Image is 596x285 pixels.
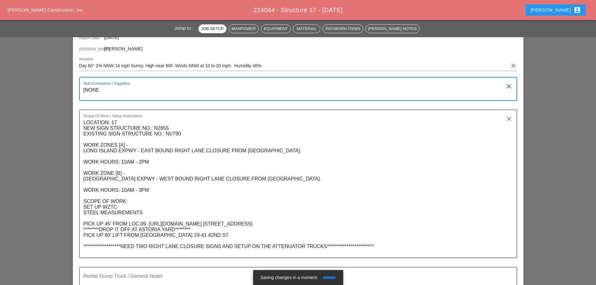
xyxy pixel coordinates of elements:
button: [PERSON_NAME] Notes [365,24,420,33]
a: [PERSON_NAME] Construction, Inc. [8,7,84,13]
div: [PERSON_NAME] Notes [368,26,417,32]
span: Report Date [79,35,104,41]
span: [PERSON_NAME] [79,46,104,52]
button: Job Setup [198,24,227,33]
span: [DATE] [104,35,119,40]
span: Saving changes in a moment. [261,275,318,280]
button: Equipment [261,24,291,33]
span: [PERSON_NAME] [104,46,143,51]
i: account_box [573,6,581,14]
button: Pay/Work Items [323,24,363,33]
div: Material [296,26,318,32]
span: 224044 - Structure 17 - [DATE] [253,7,343,13]
div: [PERSON_NAME] [531,6,581,14]
input: Weather [79,61,508,71]
textarea: Scope Of Work / Setup Instructions [84,118,508,257]
i: clear [505,83,513,90]
button: Material [293,24,320,33]
i: clear [510,62,517,69]
div: Manpower [232,26,256,32]
textarea: Sub-Contractors / Suppliers [84,85,508,100]
span: Jump to : [174,25,196,31]
div: Equipment [264,26,288,32]
i: clear [505,115,513,123]
div: Job Setup [201,26,224,32]
div: Pay/Work Items [325,26,360,32]
button: [PERSON_NAME] [526,4,586,16]
button: Manpower [229,24,259,33]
